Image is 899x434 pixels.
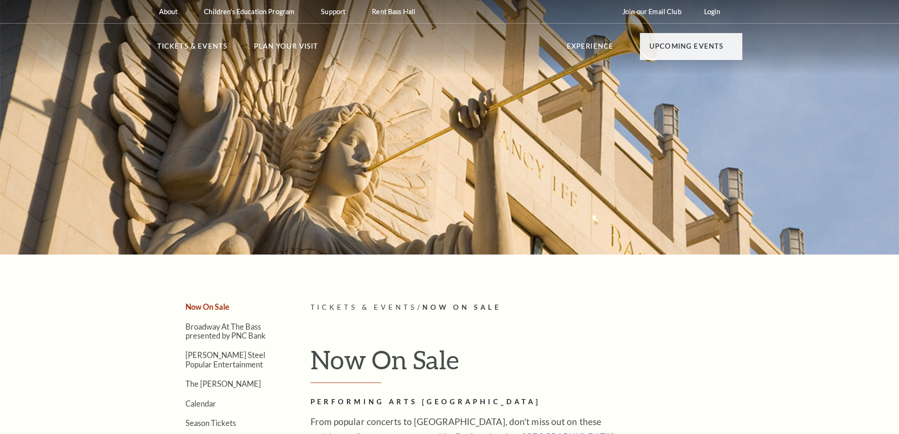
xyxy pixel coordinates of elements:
[567,41,614,58] p: Experience
[254,41,319,58] p: Plan Your Visit
[311,344,742,383] h1: Now On Sale
[649,41,724,58] p: Upcoming Events
[204,8,294,16] p: Children's Education Program
[159,8,178,16] p: About
[157,41,228,58] p: Tickets & Events
[311,396,617,408] h2: Performing Arts [GEOGRAPHIC_DATA]
[372,8,415,16] p: Rent Bass Hall
[185,322,266,340] a: Broadway At The Bass presented by PNC Bank
[185,399,216,408] a: Calendar
[422,303,501,311] span: Now On Sale
[185,350,265,368] a: [PERSON_NAME] Steel Popular Entertainment
[321,8,345,16] p: Support
[185,302,229,311] a: Now On Sale
[311,302,742,314] p: /
[185,418,236,427] a: Season Tickets
[185,379,261,388] a: The [PERSON_NAME]
[311,303,418,311] span: Tickets & Events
